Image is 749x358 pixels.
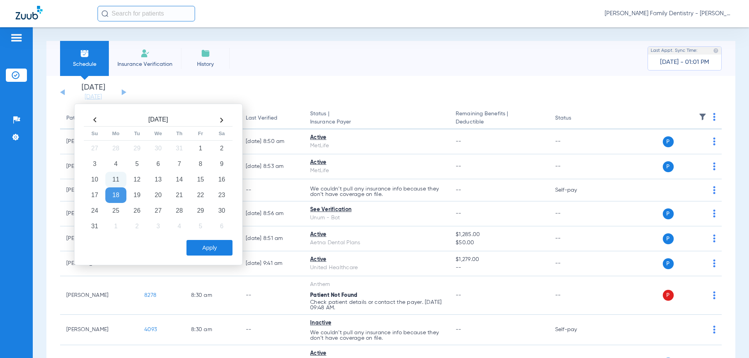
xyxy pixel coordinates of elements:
div: Patient Name [66,114,101,122]
div: Active [310,159,443,167]
td: -- [549,154,602,179]
img: filter.svg [699,113,706,121]
td: [DATE] 8:53 AM [240,154,304,179]
th: [DATE] [105,114,211,127]
img: Zuub Logo [16,6,43,19]
span: History [187,60,224,68]
span: P [663,136,674,147]
img: x.svg [696,210,703,217]
td: Self-pay [549,179,602,201]
div: Last Verified [246,114,298,122]
td: -- [240,276,304,315]
img: group-dot-blue.svg [713,291,715,299]
div: United Healthcare [310,264,443,272]
img: History [201,49,210,58]
td: [PERSON_NAME] [60,315,138,345]
div: Patient Name [66,114,132,122]
p: We couldn’t pull any insurance info because they don’t have coverage on file. [310,186,443,197]
td: [DATE] 8:51 AM [240,226,304,251]
th: Remaining Benefits | [449,108,548,129]
span: -- [456,293,461,298]
img: hamburger-icon [10,33,23,42]
td: -- [240,179,304,201]
img: x.svg [696,291,703,299]
div: Last Verified [246,114,277,122]
span: -- [456,187,461,193]
div: MetLife [310,167,443,175]
div: Active [310,349,443,358]
div: MetLife [310,142,443,150]
span: -- [456,164,461,169]
span: Patient Not Found [310,293,357,298]
span: -- [456,139,461,144]
span: 4093 [144,327,157,332]
td: 8:30 AM [185,315,240,345]
img: x.svg [696,235,703,242]
span: -- [456,211,461,216]
input: Search for patients [98,6,195,21]
img: Manual Insurance Verification [140,49,150,58]
td: -- [549,201,602,226]
img: group-dot-blue.svg [713,162,715,170]
li: [DATE] [70,84,117,101]
span: P [663,233,674,244]
td: Self-pay [549,315,602,345]
span: Last Appt. Sync Time: [651,47,698,55]
img: Schedule [80,49,89,58]
img: x.svg [696,186,703,194]
img: group-dot-blue.svg [713,210,715,217]
a: [DATE] [70,93,117,101]
button: Apply [186,240,233,256]
img: group-dot-blue.svg [713,138,715,145]
div: Active [310,134,443,142]
td: -- [549,251,602,276]
div: Aetna Dental Plans [310,239,443,247]
td: -- [240,315,304,345]
span: [DATE] - 01:01 PM [660,58,709,66]
span: $50.00 [456,239,542,247]
p: Check patient details or contact the payer. [DATE] 09:48 AM. [310,300,443,310]
div: Active [310,231,443,239]
div: Inactive [310,319,443,327]
td: [DATE] 8:50 AM [240,129,304,154]
div: Unum - Bot [310,214,443,222]
td: [DATE] 9:41 AM [240,251,304,276]
img: x.svg [696,259,703,267]
img: x.svg [696,138,703,145]
span: P [663,161,674,172]
span: -- [456,327,461,332]
td: -- [549,129,602,154]
img: last sync help info [713,48,719,53]
img: group-dot-blue.svg [713,235,715,242]
span: Deductible [456,118,542,126]
span: P [663,258,674,269]
img: group-dot-blue.svg [713,113,715,121]
span: 8278 [144,293,156,298]
img: Search Icon [101,10,108,17]
span: $1,279.00 [456,256,542,264]
th: Status | [304,108,449,129]
iframe: Chat Widget [710,321,749,358]
td: -- [549,276,602,315]
th: Status [549,108,602,129]
span: P [663,290,674,301]
span: Insurance Payer [310,118,443,126]
span: Insurance Verification [115,60,175,68]
td: -- [549,226,602,251]
td: 8:30 AM [185,276,240,315]
td: [PERSON_NAME] [60,276,138,315]
img: group-dot-blue.svg [713,186,715,194]
img: x.svg [696,326,703,333]
span: -- [456,264,542,272]
div: See Verification [310,206,443,214]
span: Schedule [66,60,103,68]
span: $1,285.00 [456,231,542,239]
span: [PERSON_NAME] Family Dentistry - [PERSON_NAME] Family Dentistry [605,10,733,18]
img: group-dot-blue.svg [713,259,715,267]
span: P [663,208,674,219]
img: x.svg [696,162,703,170]
div: Active [310,256,443,264]
p: We couldn’t pull any insurance info because they don’t have coverage on file. [310,330,443,341]
div: Anthem [310,280,443,289]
